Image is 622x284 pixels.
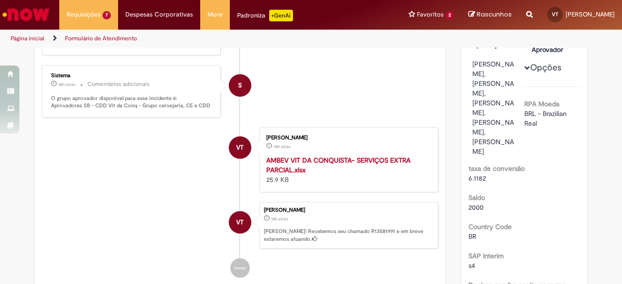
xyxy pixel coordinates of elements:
span: [PERSON_NAME] [566,10,615,18]
p: [PERSON_NAME]! Recebemos seu chamado R13581991 e em breve estaremos atuando. [264,228,433,243]
div: Victor Tompson [229,211,251,234]
img: ServiceNow [1,5,51,24]
div: [PERSON_NAME] [266,135,428,141]
b: Lembrando que o chamado será cancelado automaticamente caso não seja aprovado. [51,32,214,47]
span: 18h atrás [58,82,75,87]
time: 30/09/2025 14:41:55 [271,216,288,222]
a: Rascunhos [468,10,512,19]
b: SAP Interim [468,251,504,260]
time: 30/09/2025 14:41:51 [274,144,291,150]
b: RPA Moeda [524,100,559,108]
div: [PERSON_NAME] [264,207,433,213]
span: 6.1182 [468,174,486,183]
span: More [207,10,223,19]
p: +GenAi [269,10,293,21]
div: Victor Tompson [229,136,251,159]
time: 30/09/2025 14:42:03 [58,82,75,87]
span: 7 [103,11,111,19]
span: 18h atrás [271,216,288,222]
ul: Trilhas de página [7,30,407,48]
p: O grupo aprovador disponível para esse incidente é: Aprovadores SB - CDD Vit da Conq - Grupo cerv... [51,95,213,110]
span: VT [236,211,243,234]
div: Padroniza [237,10,293,21]
span: S [238,74,242,97]
span: Rascunhos [477,10,512,19]
a: Formulário de Atendimento [65,34,137,42]
span: 2 [446,11,454,19]
span: Requisições [67,10,101,19]
span: VT [552,11,558,17]
li: Victor Tompson [42,202,438,249]
div: 25.9 KB [266,155,428,184]
b: Saldo [468,193,485,202]
span: VT [236,136,243,159]
span: Favoritos [417,10,444,19]
a: AMBEV VIT DA CONQUISTA- SERVIÇOS EXTRA PARCIAL.xlsx [266,156,411,174]
span: 18h atrás [274,144,291,150]
b: Country Code [468,222,512,231]
span: 2000 [468,203,484,212]
div: System [229,74,251,97]
dt: Aprovador [524,45,584,54]
div: Sistema [51,73,213,79]
span: BRL - Brazilian Real [524,109,569,128]
div: [PERSON_NAME], [PERSON_NAME], [PERSON_NAME], [PERSON_NAME], [PERSON_NAME] [472,59,518,156]
span: BR [468,232,476,241]
small: Comentários adicionais [87,80,150,88]
a: Página inicial [11,34,44,42]
span: s4 [468,261,475,270]
b: taxa de conversão [468,164,525,173]
span: Despesas Corporativas [125,10,193,19]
